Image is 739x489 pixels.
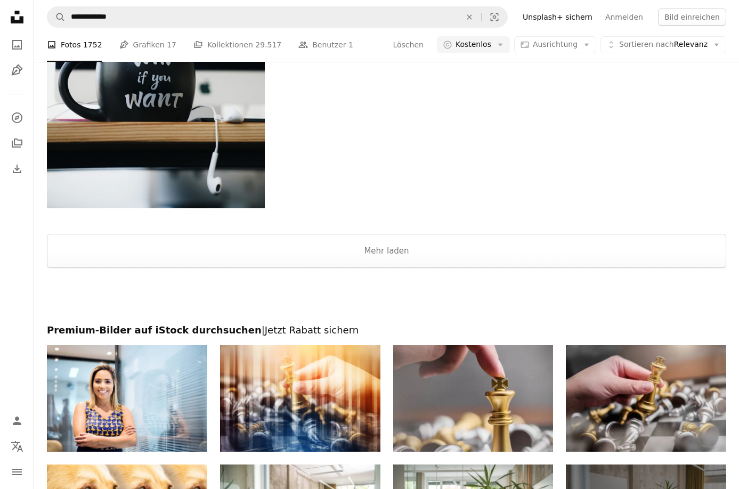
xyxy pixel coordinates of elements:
button: Mehr laden [47,234,726,268]
button: Visuelle Suche [482,7,507,27]
a: Benutzer 1 [298,28,353,62]
button: Sortieren nachRelevanz [600,36,726,53]
button: Sprache [6,436,28,457]
a: Kollektionen [6,133,28,154]
a: Unsplash+ sichern [516,9,599,26]
span: | Jetzt Rabatt sichern [262,324,359,336]
form: Finden Sie Bildmaterial auf der ganzen Webseite [47,6,508,28]
a: Entdecken [6,107,28,128]
button: Löschen [458,7,481,27]
img: Selbstvertrauen ist ein Erfolgsfaktor [47,345,207,452]
button: Kostenlos [437,36,510,53]
button: Löschen [392,36,424,53]
span: 17 [167,39,176,51]
span: Kostenlos [456,39,491,50]
a: Grafiken 17 [119,28,176,62]
button: Bild einreichen [658,9,726,26]
img: Hand halten Schach Brettspiel Konzept von Geschäftsideen und Wettbewerbs- und Erfolgsfaktor [220,345,380,452]
a: Startseite — Unsplash [6,6,28,30]
a: Fotos [6,34,28,55]
button: Menü [6,461,28,483]
a: Anmelden / Registrieren [6,410,28,431]
span: Ausrichtung [533,40,578,48]
a: Anmelden [599,9,649,26]
span: Sortieren nach [619,40,674,48]
span: 1 [348,39,353,51]
button: Unsplash suchen [47,7,66,27]
a: Bisherige Downloads [6,158,28,180]
a: Grafiken [6,60,28,81]
img: Hand halten Schach Brettspiel Konzept von Geschäftsideen und Wettbewerbs- und Erfolgsfaktor [566,345,726,452]
button: Ausrichtung [514,36,596,53]
h2: Premium-Bilder auf iStock durchsuchen [47,324,726,337]
img: Hand halten Schach Brettspiel Konzept von Geschäftsideen und Wettbewerbs- und Erfolgsfaktor [393,345,554,452]
a: Kollektionen 29.517 [193,28,281,62]
span: 29.517 [255,39,281,51]
span: Relevanz [619,39,708,50]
